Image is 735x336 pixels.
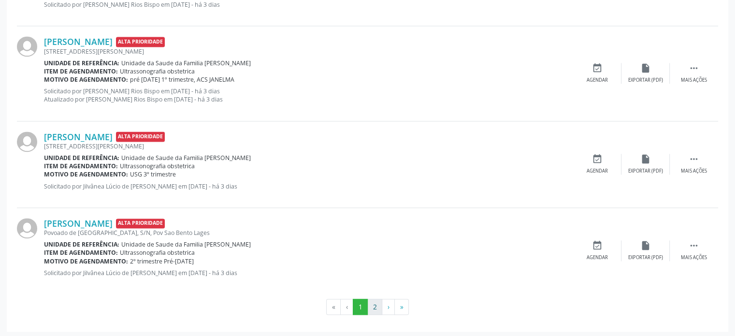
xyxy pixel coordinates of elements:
[640,154,651,164] i: insert_drive_file
[44,36,113,47] a: [PERSON_NAME]
[130,75,234,84] span: pré [DATE] 1º trimestre, ACS JANELMA
[367,299,382,315] button: Go to page 2
[116,219,165,229] span: Alta Prioridade
[121,240,251,248] span: Unidade de Saude da Familia [PERSON_NAME]
[44,218,113,229] a: [PERSON_NAME]
[130,257,194,265] span: 2º trimestre Pré-[DATE]
[121,59,251,67] span: Unidade da Saude da Familia [PERSON_NAME]
[44,59,119,67] b: Unidade de referência:
[353,299,368,315] button: Go to page 1
[44,269,573,277] p: Solicitado por Jilvânea Lúcio de [PERSON_NAME] em [DATE] - há 3 dias
[120,248,195,257] span: Ultrassonografia obstetrica
[44,248,118,257] b: Item de agendamento:
[681,77,707,84] div: Mais ações
[120,67,195,75] span: Ultrassonografia obstetrica
[44,182,573,190] p: Solicitado por Jilvânea Lúcio de [PERSON_NAME] em [DATE] - há 3 dias
[681,254,707,261] div: Mais ações
[44,47,573,56] div: [STREET_ADDRESS][PERSON_NAME]
[640,63,651,73] i: insert_drive_file
[120,162,195,170] span: Ultrassonografia obstetrica
[17,299,718,315] ul: Pagination
[628,168,663,175] div: Exportar (PDF)
[17,36,37,57] img: img
[587,168,608,175] div: Agendar
[44,87,573,103] p: Solicitado por [PERSON_NAME] Rios Bispo em [DATE] - há 3 dias Atualizado por [PERSON_NAME] Rios B...
[628,77,663,84] div: Exportar (PDF)
[587,254,608,261] div: Agendar
[689,240,699,251] i: 
[44,142,573,150] div: [STREET_ADDRESS][PERSON_NAME]
[44,75,128,84] b: Motivo de agendamento:
[640,240,651,251] i: insert_drive_file
[592,154,603,164] i: event_available
[44,154,119,162] b: Unidade de referência:
[587,77,608,84] div: Agendar
[44,170,128,178] b: Motivo de agendamento:
[116,37,165,47] span: Alta Prioridade
[592,240,603,251] i: event_available
[592,63,603,73] i: event_available
[394,299,409,315] button: Go to last page
[121,154,251,162] span: Unidade de Saude da Familia [PERSON_NAME]
[44,229,573,237] div: Povoado de [GEOGRAPHIC_DATA], S/N, Pov Sao Bento Lages
[17,218,37,238] img: img
[130,170,176,178] span: USG 3º trimestre
[44,67,118,75] b: Item de agendamento:
[628,254,663,261] div: Exportar (PDF)
[44,0,573,9] p: Solicitado por [PERSON_NAME] Rios Bispo em [DATE] - há 3 dias
[44,131,113,142] a: [PERSON_NAME]
[44,162,118,170] b: Item de agendamento:
[116,131,165,142] span: Alta Prioridade
[382,299,395,315] button: Go to next page
[681,168,707,175] div: Mais ações
[44,257,128,265] b: Motivo de agendamento:
[44,240,119,248] b: Unidade de referência:
[689,154,699,164] i: 
[689,63,699,73] i: 
[17,131,37,152] img: img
